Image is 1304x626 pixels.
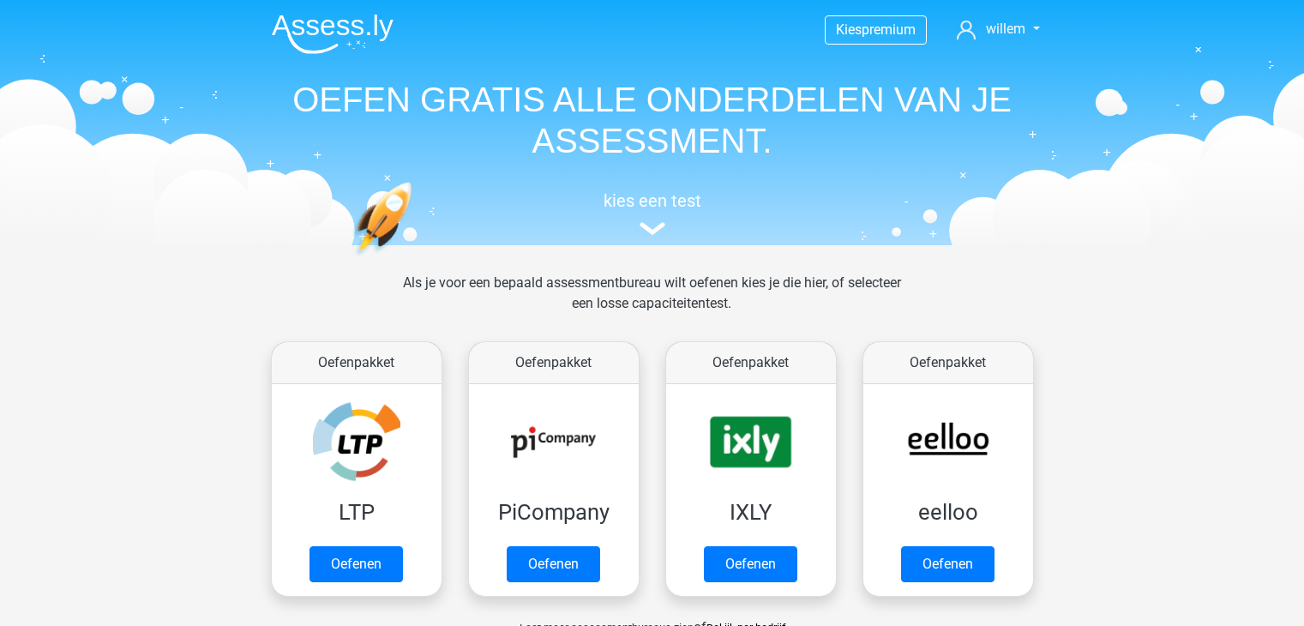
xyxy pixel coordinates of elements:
[826,18,926,41] a: Kiespremium
[950,19,1046,39] a: willem
[352,182,478,337] img: oefenen
[862,21,916,38] span: premium
[309,546,403,582] a: Oefenen
[986,21,1025,37] span: willem
[901,546,995,582] a: Oefenen
[389,273,915,334] div: Als je voor een bepaald assessmentbureau wilt oefenen kies je die hier, of selecteer een losse ca...
[836,21,862,38] span: Kies
[258,190,1047,211] h5: kies een test
[640,222,665,235] img: assessment
[704,546,797,582] a: Oefenen
[507,546,600,582] a: Oefenen
[258,190,1047,236] a: kies een test
[272,14,394,54] img: Assessly
[258,79,1047,161] h1: OEFEN GRATIS ALLE ONDERDELEN VAN JE ASSESSMENT.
